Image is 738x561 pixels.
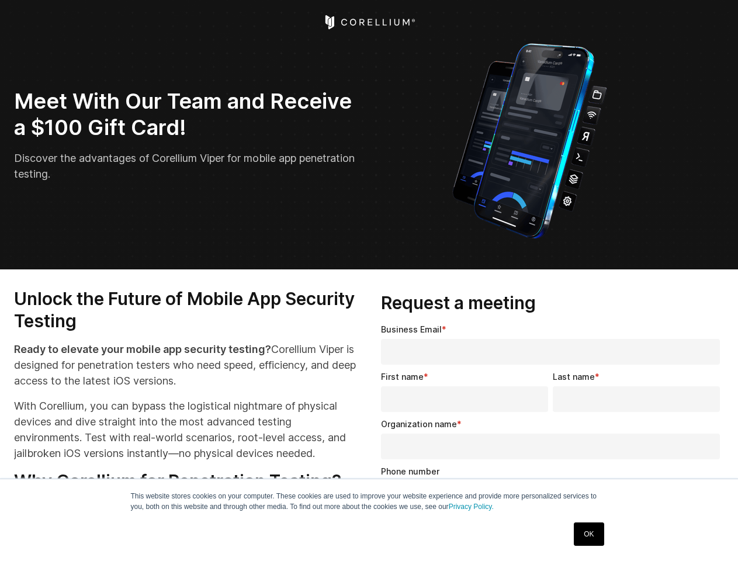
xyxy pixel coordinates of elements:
[14,152,355,180] span: Discover the advantages of Corellium Viper for mobile app penetration testing.
[381,372,424,382] span: First name
[14,343,271,355] strong: Ready to elevate your mobile app security testing?
[381,324,442,334] span: Business Email
[381,292,725,314] h3: Request a meeting
[14,341,358,389] p: Corellium Viper is designed for penetration testers who need speed, efficiency, and deep access t...
[14,470,358,493] h3: Why Corellium for Penetration Testing?
[14,88,361,141] h2: Meet With Our Team and Receive a $100 Gift Card!
[323,15,415,29] a: Corellium Home
[14,288,358,332] h3: Unlock the Future of Mobile App Security Testing
[553,372,595,382] span: Last name
[449,503,494,511] a: Privacy Policy.
[14,398,358,461] p: With Corellium, you can bypass the logistical nightmare of physical devices and dive straight int...
[381,419,457,429] span: Organization name
[574,522,604,546] a: OK
[131,491,608,512] p: This website stores cookies on your computer. These cookies are used to improve your website expe...
[381,466,439,476] span: Phone number
[442,37,618,241] img: Corellium_VIPER_Hero_1_1x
